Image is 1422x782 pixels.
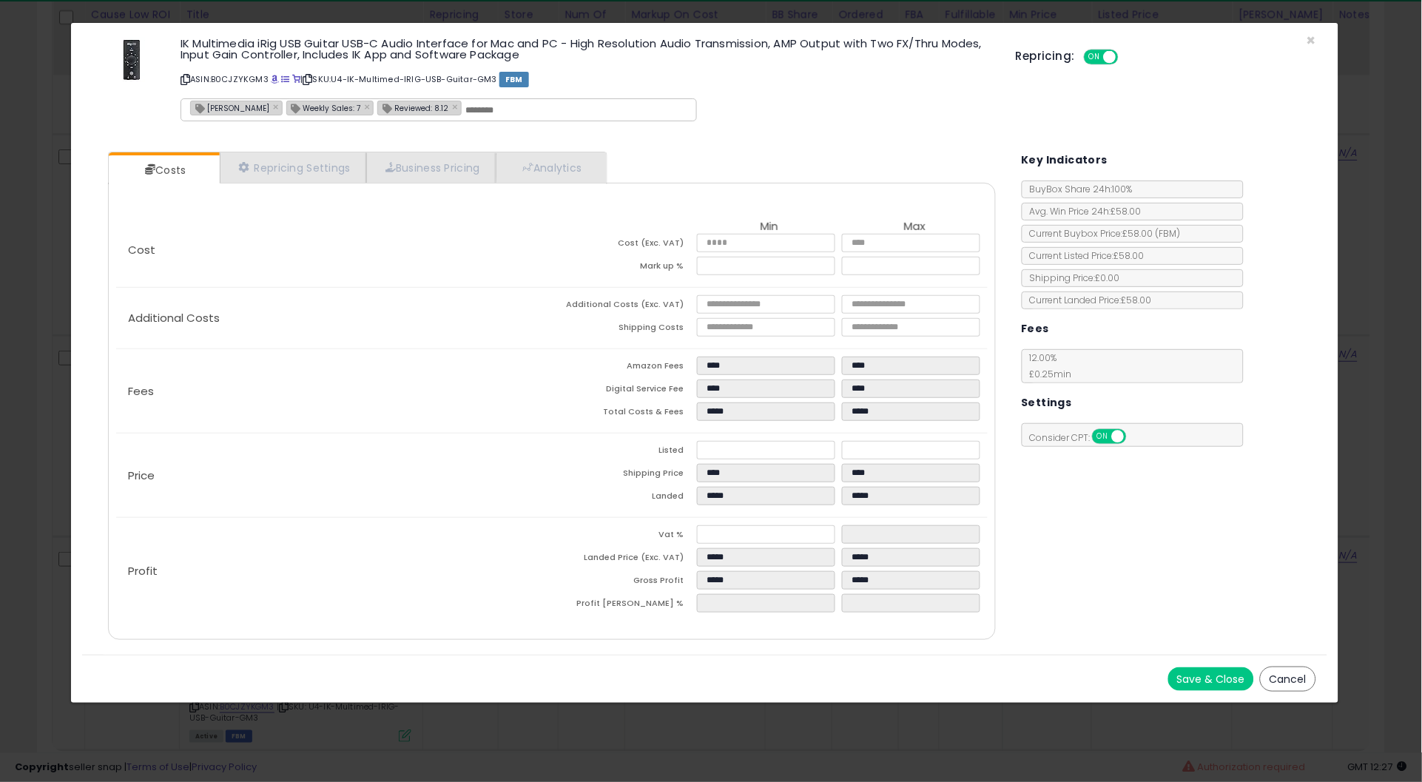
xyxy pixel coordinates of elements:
img: 319HtqkxrsL._SL60_.jpg [109,38,154,82]
th: Min [697,220,842,234]
a: × [452,100,461,113]
a: Costs [109,155,218,185]
h3: IK Multimedia iRig USB Guitar USB-C Audio Interface for Mac and PC - High Resolution Audio Transm... [181,38,994,60]
p: Fees [116,385,552,397]
h5: Fees [1022,320,1050,338]
span: ON [1094,431,1112,443]
td: Additional Costs (Exc. VAT) [552,295,697,318]
p: Price [116,470,552,482]
span: Reviewed: 8.12 [378,101,448,114]
h5: Settings [1022,394,1072,412]
td: Listed [552,441,697,464]
a: Your listing only [292,73,300,85]
span: Weekly Sales: 7 [287,101,361,114]
a: Analytics [496,152,605,183]
span: Shipping Price: £0.00 [1022,272,1120,284]
td: Amazon Fees [552,357,697,380]
h5: Repricing: [1016,50,1075,62]
span: FBM [499,72,529,87]
p: Cost [116,244,552,256]
td: Landed Price (Exc. VAT) [552,548,697,571]
td: Digital Service Fee [552,380,697,402]
td: Shipping Price [552,464,697,487]
span: ( FBM ) [1156,227,1181,240]
p: ASIN: B0CJZYKGM3 | SKU: U4-IK-Multimed-IRIG-USB-Guitar-GM3 [181,67,994,91]
td: Cost (Exc. VAT) [552,234,697,257]
a: × [273,100,282,113]
th: Max [842,220,987,234]
span: BuyBox Share 24h: 100% [1022,183,1133,195]
td: Vat % [552,525,697,548]
button: Save & Close [1168,667,1254,691]
span: £58.00 [1123,227,1181,240]
td: Shipping Costs [552,318,697,341]
td: Mark up % [552,257,697,280]
span: × [1307,30,1316,51]
span: ON [1085,51,1104,64]
span: Current Landed Price: £58.00 [1022,294,1152,306]
p: Profit [116,565,552,577]
span: Current Listed Price: £58.00 [1022,249,1145,262]
span: 12.00 % [1022,351,1072,380]
button: Cancel [1260,667,1316,692]
span: Consider CPT: [1022,431,1146,444]
span: OFF [1116,51,1140,64]
a: All offer listings [282,73,290,85]
a: BuyBox page [271,73,279,85]
a: × [365,100,374,113]
td: Total Costs & Fees [552,402,697,425]
span: £0.25 min [1022,368,1072,380]
span: Avg. Win Price 24h: £58.00 [1022,205,1142,218]
a: Business Pricing [366,152,496,183]
span: [PERSON_NAME] [191,101,269,114]
a: Repricing Settings [220,152,366,183]
span: Current Buybox Price: [1022,227,1181,240]
td: Gross Profit [552,571,697,594]
p: Additional Costs [116,312,552,324]
td: Profit [PERSON_NAME] % [552,594,697,617]
h5: Key Indicators [1022,151,1108,169]
span: OFF [1124,431,1148,443]
td: Landed [552,487,697,510]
